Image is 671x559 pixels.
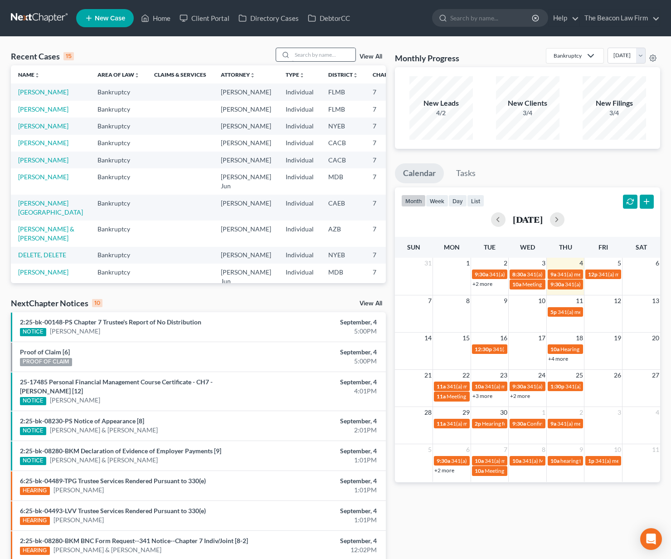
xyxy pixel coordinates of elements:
[423,258,433,269] span: 31
[90,83,147,100] td: Bankruptcy
[18,251,66,259] a: DELETE, DELETE
[550,457,559,464] span: 10a
[53,485,104,495] a: [PERSON_NAME]
[20,378,213,395] a: 25-17485 Personal Financial Management Course Certificate - CH7 - [PERSON_NAME] [12]
[499,333,508,343] span: 16
[560,346,631,353] span: Hearing for [PERSON_NAME]
[278,152,321,168] td: Individual
[499,370,508,381] span: 23
[537,370,546,381] span: 24
[401,195,426,207] button: month
[365,101,411,118] td: 7
[264,515,377,525] div: 1:01PM
[484,243,496,251] span: Tue
[512,383,526,390] span: 9:30a
[264,357,377,366] div: 5:00PM
[20,547,50,555] div: HEARING
[264,485,377,495] div: 1:01PM
[549,10,579,26] a: Help
[541,407,546,418] span: 1
[50,426,158,435] a: [PERSON_NAME] & [PERSON_NAME]
[426,195,448,207] button: week
[292,48,355,61] input: Search by name...
[437,457,450,464] span: 9:30a
[558,309,645,315] span: 341(a) meeting for [PERSON_NAME]
[20,507,206,515] a: 6:25-bk-04493-LVV Trustee Services Rendered Pursuant to 330(e)
[365,221,411,246] td: 7
[18,199,83,216] a: [PERSON_NAME][GEOGRAPHIC_DATA]
[475,467,484,474] span: 10a
[264,456,377,465] div: 1:01PM
[499,407,508,418] span: 30
[434,467,454,474] a: +2 more
[250,73,255,78] i: unfold_more
[541,444,546,455] span: 8
[512,457,521,464] span: 10a
[264,318,377,327] div: September, 4
[522,457,610,464] span: 341(a) Meeting for [PERSON_NAME]
[472,392,492,399] a: +3 more
[214,264,278,289] td: [PERSON_NAME] Jun
[512,281,521,288] span: 10a
[485,383,572,390] span: 341(a) meeting for [PERSON_NAME]
[365,83,411,100] td: 7
[613,370,622,381] span: 26
[427,444,433,455] span: 5
[321,152,365,168] td: CACB
[303,10,355,26] a: DebtorCC
[264,387,377,396] div: 4:01PM
[550,309,557,315] span: 5p
[475,420,481,427] span: 2p
[53,515,104,525] a: [PERSON_NAME]
[360,54,382,60] a: View All
[565,383,653,390] span: 341(a) meeting for [PERSON_NAME]
[92,299,102,307] div: 10
[20,477,206,485] a: 6:25-bk-04489-TPG Trustee Services Rendered Pursuant to 330(e)
[448,163,484,183] a: Tasks
[18,105,68,113] a: [PERSON_NAME]
[395,163,444,183] a: Calendar
[264,417,377,426] div: September, 4
[557,420,645,427] span: 341(a) meeting for [PERSON_NAME]
[365,264,411,289] td: 7
[321,135,365,152] td: CACB
[134,73,140,78] i: unfold_more
[640,528,662,550] div: Open Intercom Messenger
[475,383,484,390] span: 10a
[423,333,433,343] span: 14
[175,10,234,26] a: Client Portal
[588,271,598,278] span: 12p
[527,271,614,278] span: 341(a) meeting for [PERSON_NAME]
[409,98,473,108] div: New Leads
[583,108,646,118] div: 3/4
[20,318,201,326] a: 2:25-bk-00148-PS Chapter 7 Trustee's Report of No Distribution
[423,370,433,381] span: 21
[448,195,467,207] button: day
[482,420,606,427] span: Hearing for [PERSON_NAME] and [PERSON_NAME]
[214,152,278,168] td: [PERSON_NAME]
[613,444,622,455] span: 10
[465,258,471,269] span: 1
[321,195,365,221] td: CAEB
[651,370,660,381] span: 27
[575,333,584,343] span: 18
[520,243,535,251] span: Wed
[450,10,533,26] input: Search by name...
[214,83,278,100] td: [PERSON_NAME]
[451,457,587,464] span: 341(a) meeting for [PERSON_NAME] & [PERSON_NAME]
[522,281,593,288] span: Meeting for [PERSON_NAME]
[407,243,420,251] span: Sun
[447,383,534,390] span: 341(a) meeting for [PERSON_NAME]
[321,101,365,118] td: FLMB
[214,101,278,118] td: [PERSON_NAME]
[651,333,660,343] span: 20
[90,264,147,289] td: Bankruptcy
[557,271,645,278] span: 341(a) meeting for [PERSON_NAME]
[550,383,564,390] span: 1:30p
[321,264,365,289] td: MDB
[278,168,321,194] td: Individual
[447,420,534,427] span: 341(a) meeting for [PERSON_NAME]
[90,152,147,168] td: Bankruptcy
[537,333,546,343] span: 17
[214,168,278,194] td: [PERSON_NAME] Jun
